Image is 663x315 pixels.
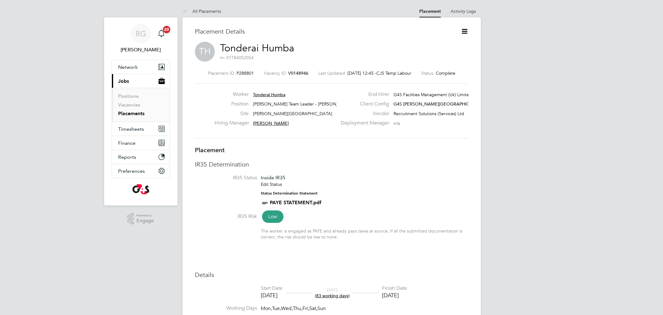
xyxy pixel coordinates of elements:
label: Vendor [337,110,389,117]
a: Vacancies [118,102,140,108]
span: m: 07784052054 [220,55,254,60]
label: Hiring Manager [214,120,249,126]
span: Complete [436,70,455,76]
span: (83 working days) [315,293,350,299]
span: [PERSON_NAME] [253,120,289,126]
span: Sun [317,305,326,312]
a: Activity Logs [451,8,476,14]
span: [DATE] 12:45 - [348,70,376,76]
h3: Details [195,271,468,279]
a: All Placements [182,8,221,14]
a: Edit Status [261,181,282,187]
label: Working Days [195,305,257,312]
span: Tonderai Humba [253,92,285,97]
button: Jobs [112,74,170,88]
label: Position [214,101,249,107]
button: Timesheets [112,122,170,136]
span: Tue, [272,305,281,312]
div: [DATE] [382,292,407,299]
span: V0148946 [288,70,308,76]
span: Reports [118,154,136,160]
a: 20 [155,24,168,44]
nav: Main navigation [104,17,177,205]
span: RG [136,30,146,38]
label: Placement ID [208,70,234,76]
a: Tonderai Humba [220,42,294,54]
span: CJS Temp Labour [376,70,411,76]
span: Engage [136,218,154,223]
span: P288801 [237,70,254,76]
img: g4s-logo-retina.png [132,184,149,194]
label: Deployment Manager [337,120,389,126]
label: Worker [214,91,249,98]
label: IR35 Risk [195,213,257,220]
span: 20 [163,26,170,33]
a: Go to home page [112,184,170,194]
span: Fri, [302,305,309,312]
div: Start Date [261,285,283,292]
span: Inside IR35 [261,175,285,181]
div: Jobs [112,88,170,122]
span: G4S [PERSON_NAME][GEOGRAPHIC_DATA] - Operati… [394,101,507,107]
a: Powered byEngage [127,213,154,225]
strong: Status Determination Statement [261,191,318,195]
span: Thu, [293,305,302,312]
span: TH [195,42,215,62]
span: Wed, [281,305,293,312]
span: [PERSON_NAME] Team Leader - [PERSON_NAME] [253,101,352,107]
a: Positions [118,93,139,99]
span: [PERSON_NAME][GEOGRAPHIC_DATA] [253,111,332,116]
button: Network [112,60,170,74]
span: Rachel Graham [112,46,170,54]
button: Finance [112,136,170,150]
h3: IR35 Determination [195,160,468,168]
a: Placement [419,9,441,14]
label: Last Updated [318,70,345,76]
label: Vacancy ID [264,70,286,76]
a: Placements [118,110,145,116]
span: Mon, [261,305,272,312]
span: G4S Facilities Management (Uk) Limited [394,92,472,97]
a: RG[PERSON_NAME] [112,24,170,54]
button: Reports [112,150,170,164]
span: Timesheets [118,126,144,132]
span: Recruitment Solutions (Services) Ltd [394,111,464,116]
a: PAYE STATEMENT.pdf [270,200,321,205]
label: End Hirer [337,91,389,98]
label: IR35 Status [195,175,257,181]
div: Finish Date [382,285,407,292]
span: Network [118,64,138,70]
label: Site [214,110,249,117]
b: Placement [195,146,225,154]
div: [DATE] [261,292,283,299]
label: Client Config [337,101,389,107]
span: Powered by [136,213,154,218]
span: Jobs [118,78,129,84]
span: Finance [118,140,136,146]
span: Preferences [118,168,145,174]
label: Status [421,70,433,76]
span: Sat, [309,305,317,312]
span: n/a [394,120,400,126]
span: Low [262,210,283,223]
div: DAYS [312,287,353,298]
div: The worker is engaged as PAYE and already pays taxes at source. If all the submitted documentatio... [261,228,468,239]
button: Preferences [112,164,170,178]
h3: Placement Details [195,27,451,35]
